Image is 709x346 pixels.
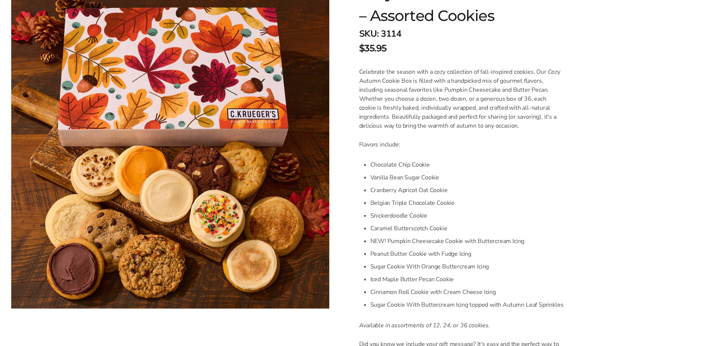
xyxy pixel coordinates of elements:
iframe: Sign Up via Text for Offers [6,318,77,340]
li: Vanilla Bean Sugar Cookie [370,171,564,184]
span: $35.95 [359,42,387,55]
li: Peanut Butter Cookie with Fudge Icing [370,248,564,260]
li: Cranberry Apricot Oat Cookie [370,184,564,197]
li: Snickerdoodle Cookie [370,209,564,222]
li: NEW! Pumpkin Cheesecake Cookie with Buttercream Icing [370,235,564,248]
strong: SKU: [359,28,379,40]
em: Available in assortments of 12, 24, or 36 cookies. [359,321,490,330]
span: 3114 [381,28,401,40]
li: Belgian Triple Chocolate Cookie [370,197,564,209]
li: Caramel Butterscotch Cookie [370,222,564,235]
li: Cinnamon Roll Cookie with Cream Cheese Icing [370,286,564,298]
p: Celebrate the season with a cozy collection of fall-inspired cookies. Our Cozy Autumn Cookie Box ... [359,67,564,130]
p: Flavors include: [359,140,564,149]
li: Sugar Cookie With Buttercream Icing topped with Autumn Leaf Sprinkles [370,298,564,311]
li: Iced Maple Butter Pecan Cookie [370,273,564,286]
li: Sugar Cookie With Orange Buttercream Icing [370,260,564,273]
li: Chocolate Chip Cookie [370,158,564,171]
